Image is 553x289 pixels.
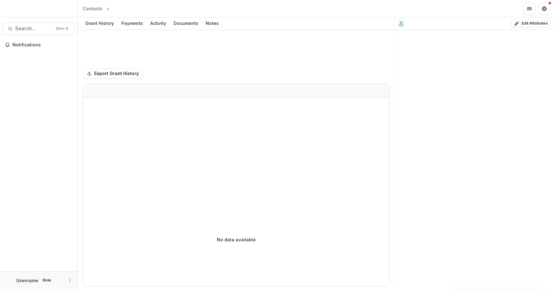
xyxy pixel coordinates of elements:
[12,42,73,48] span: Notifications
[16,277,38,284] p: Username
[171,17,201,30] a: Documents
[83,19,116,28] div: Grant History
[148,19,169,28] div: Activity
[119,17,145,30] a: Payments
[148,17,169,30] a: Activity
[171,19,201,28] div: Documents
[538,2,551,15] button: Get Help
[203,19,221,28] div: Notes
[119,19,145,28] div: Payments
[54,25,70,32] div: Ctrl + K
[15,26,52,31] span: Search...
[83,5,102,12] div: Contacts
[83,69,143,78] button: Export Grant History
[2,40,75,50] button: Notifications
[511,20,551,27] button: Edit Attributes
[523,2,536,15] button: Partners
[80,4,137,13] nav: breadcrumb
[2,22,75,35] button: Search...
[80,4,105,13] a: Contacts
[83,17,116,30] a: Grant History
[66,277,74,284] button: More
[203,17,221,30] a: Notes
[41,277,53,283] p: Role
[217,236,256,243] p: No data available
